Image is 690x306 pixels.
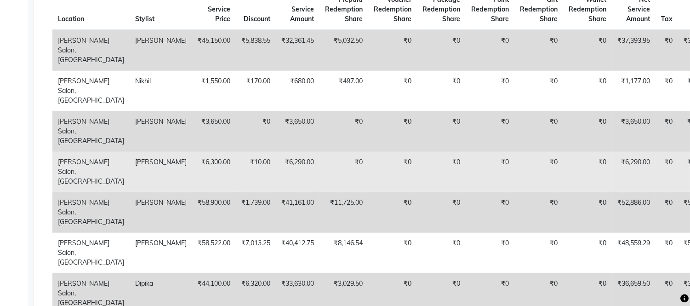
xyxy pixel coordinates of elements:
td: ₹6,300.00 [192,151,236,192]
span: Service Amount [290,5,314,23]
td: ₹0 [236,111,276,151]
td: ₹0 [514,232,563,273]
td: ₹0 [656,192,678,232]
td: ₹680.00 [276,70,319,111]
td: ₹11,725.00 [319,192,368,232]
td: ₹0 [514,30,563,71]
td: ₹0 [368,192,417,232]
td: ₹7,013.25 [236,232,276,273]
td: [PERSON_NAME] Salon, [GEOGRAPHIC_DATA] [52,232,130,273]
td: ₹0 [563,30,612,71]
td: ₹0 [417,232,466,273]
td: ₹5,032.50 [319,30,368,71]
td: ₹58,900.00 [192,192,236,232]
td: ₹0 [319,151,368,192]
td: ₹0 [368,232,417,273]
td: ₹0 [417,70,466,111]
span: Stylist [135,15,154,23]
td: ₹0 [563,151,612,192]
td: [PERSON_NAME] [130,232,192,273]
td: ₹0 [466,111,514,151]
td: ₹170.00 [236,70,276,111]
td: [PERSON_NAME] [130,151,192,192]
span: Tax [661,15,673,23]
td: ₹58,522.00 [192,232,236,273]
td: ₹6,290.00 [276,151,319,192]
td: ₹3,650.00 [192,111,236,151]
td: ₹41,161.00 [276,192,319,232]
td: ₹48,559.29 [612,232,656,273]
td: ₹1,739.00 [236,192,276,232]
td: ₹0 [514,111,563,151]
td: ₹0 [417,30,466,71]
td: [PERSON_NAME] Salon, [GEOGRAPHIC_DATA] [52,111,130,151]
td: ₹0 [466,232,514,273]
td: ₹0 [563,192,612,232]
td: ₹0 [563,70,612,111]
td: ₹0 [563,111,612,151]
span: Service Price [208,5,230,23]
td: Nikhil [130,70,192,111]
td: ₹52,886.00 [612,192,656,232]
td: ₹0 [417,192,466,232]
td: ₹0 [656,70,678,111]
td: ₹0 [656,30,678,71]
td: ₹0 [656,151,678,192]
td: ₹32,361.45 [276,30,319,71]
td: [PERSON_NAME] [130,30,192,71]
span: Discount [244,15,270,23]
td: ₹0 [514,192,563,232]
td: ₹0 [656,111,678,151]
td: ₹0 [319,111,368,151]
td: ₹0 [417,151,466,192]
td: ₹0 [368,111,417,151]
td: ₹6,290.00 [612,151,656,192]
td: ₹0 [466,30,514,71]
td: ₹5,838.55 [236,30,276,71]
td: ₹0 [368,151,417,192]
td: [PERSON_NAME] Salon, [GEOGRAPHIC_DATA] [52,151,130,192]
td: [PERSON_NAME] [130,192,192,232]
td: ₹45,150.00 [192,30,236,71]
td: ₹8,146.54 [319,232,368,273]
td: [PERSON_NAME] [130,111,192,151]
td: ₹0 [656,232,678,273]
td: [PERSON_NAME] Salon, [GEOGRAPHIC_DATA] [52,30,130,71]
td: ₹10.00 [236,151,276,192]
td: ₹37,393.95 [612,30,656,71]
td: ₹0 [514,70,563,111]
td: ₹3,650.00 [612,111,656,151]
td: ₹40,412.75 [276,232,319,273]
td: ₹0 [417,111,466,151]
td: ₹497.00 [319,70,368,111]
td: ₹1,177.00 [612,70,656,111]
td: ₹0 [563,232,612,273]
td: ₹0 [466,192,514,232]
td: ₹0 [466,70,514,111]
td: ₹1,550.00 [192,70,236,111]
td: ₹0 [466,151,514,192]
td: ₹3,650.00 [276,111,319,151]
span: Location [58,15,84,23]
td: [PERSON_NAME] Salon, [GEOGRAPHIC_DATA] [52,70,130,111]
td: ₹0 [368,70,417,111]
td: [PERSON_NAME] Salon, [GEOGRAPHIC_DATA] [52,192,130,232]
td: ₹0 [514,151,563,192]
td: ₹0 [368,30,417,71]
